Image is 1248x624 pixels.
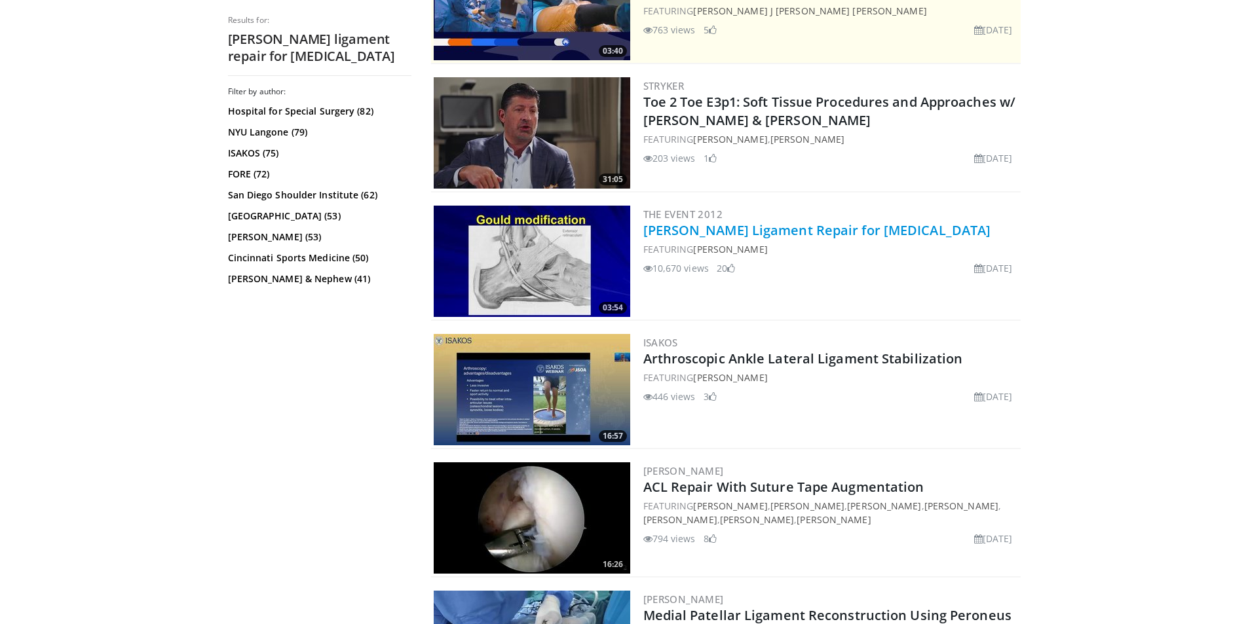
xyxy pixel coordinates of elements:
img: 5a24c186-d7fd-471e-9a81-cffed9b91a88.300x170_q85_crop-smart_upscale.jpg [434,77,630,189]
a: San Diego Shoulder Institute (62) [228,189,408,202]
a: [PERSON_NAME] [770,500,844,512]
a: Toe 2 Toe E3p1: Soft Tissue Procedures and Approaches w/ [PERSON_NAME] & [PERSON_NAME] [643,93,1016,129]
li: 1 [704,151,717,165]
a: ISAKOS (75) [228,147,408,160]
li: 5 [704,23,717,37]
a: [PERSON_NAME] J [PERSON_NAME] [PERSON_NAME] [693,5,926,17]
a: [PERSON_NAME] [643,513,717,526]
span: 03:54 [599,302,627,314]
li: [DATE] [974,532,1013,545]
img: 776847af-3f42-4dea-84f5-8d470f0e35de.300x170_q85_crop-smart_upscale.jpg [434,462,630,574]
a: FORE (72) [228,168,408,181]
span: 31:05 [599,174,627,185]
li: 8 [704,532,717,545]
div: FEATURING , , , , , , [643,499,1018,526]
h2: [PERSON_NAME] ligament repair for [MEDICAL_DATA] [228,31,411,65]
li: 446 views [643,390,696,403]
a: Stryker [643,79,685,92]
span: 16:26 [599,559,627,570]
div: FEATURING , [643,132,1018,146]
a: ACL Repair With Suture Tape Augmentation [643,478,924,496]
a: [PERSON_NAME] [770,133,844,145]
a: The Event 2012 [643,208,723,221]
div: FEATURING [643,371,1018,384]
a: [PERSON_NAME] [797,513,871,526]
a: [PERSON_NAME] [924,500,998,512]
a: [PERSON_NAME] [693,243,767,255]
li: 3 [704,390,717,403]
a: ISAKOS [643,336,678,349]
a: [PERSON_NAME] (53) [228,230,408,244]
a: [PERSON_NAME] [693,133,767,145]
a: [PERSON_NAME] [643,464,724,477]
a: [GEOGRAPHIC_DATA] (53) [228,210,408,223]
a: Arthroscopic Ankle Lateral Ligament Stabilization [643,350,963,367]
div: FEATURING [643,242,1018,256]
a: [PERSON_NAME] [643,593,724,606]
a: [PERSON_NAME] [847,500,921,512]
li: 10,670 views [643,261,709,275]
a: 16:57 [434,334,630,445]
a: [PERSON_NAME] & Nephew (41) [228,272,408,285]
a: Cincinnati Sports Medicine (50) [228,251,408,265]
a: NYU Langone (79) [228,126,408,139]
li: [DATE] [974,23,1013,37]
a: 03:54 [434,206,630,317]
li: 20 [717,261,735,275]
li: [DATE] [974,151,1013,165]
li: 763 views [643,23,696,37]
li: 203 views [643,151,696,165]
li: [DATE] [974,390,1013,403]
a: 16:26 [434,462,630,574]
img: O0cEsGv5RdudyPNn4xMDoxOmtxOwKG7D_3.300x170_q85_crop-smart_upscale.jpg [434,206,630,317]
span: 03:40 [599,45,627,57]
a: Hospital for Special Surgery (82) [228,105,408,118]
a: [PERSON_NAME] [720,513,794,526]
li: 794 views [643,532,696,545]
img: d31c32c1-9d21-4a03-b2df-53e74ac13fa7.300x170_q85_crop-smart_upscale.jpg [434,334,630,445]
div: FEATURING [643,4,1018,18]
span: 16:57 [599,430,627,442]
h3: Filter by author: [228,86,411,97]
a: 31:05 [434,77,630,189]
a: [PERSON_NAME] [693,371,767,384]
a: [PERSON_NAME] [693,500,767,512]
a: [PERSON_NAME] Ligament Repair for [MEDICAL_DATA] [643,221,991,239]
p: Results for: [228,15,411,26]
li: [DATE] [974,261,1013,275]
